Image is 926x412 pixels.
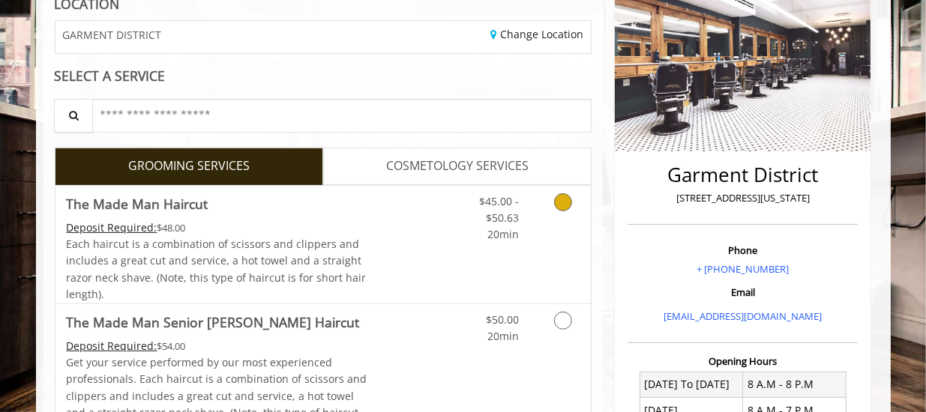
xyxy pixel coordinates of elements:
[640,372,743,397] td: [DATE] To [DATE]
[490,27,583,41] a: Change Location
[67,219,368,236] div: $48.00
[67,338,368,354] div: $54.00
[67,312,360,333] b: The Made Man Senior [PERSON_NAME] Haircut
[631,190,854,206] p: [STREET_ADDRESS][US_STATE]
[128,157,250,176] span: GROOMING SERVICES
[67,193,208,214] b: The Made Man Haircut
[55,69,592,83] div: SELECT A SERVICE
[67,220,157,234] span: This service needs some Advance to be paid before we block your appointment
[67,237,367,301] span: Each haircut is a combination of scissors and clippers and includes a great cut and service, a ho...
[54,99,93,133] button: Service Search
[631,164,854,186] h2: Garment District
[628,356,858,366] h3: Opening Hours
[479,194,519,225] span: $45.00 - $50.63
[67,339,157,353] span: This service needs some Advance to be paid before we block your appointment
[697,262,789,276] a: + [PHONE_NUMBER]
[664,309,822,323] a: [EMAIL_ADDRESS][DOMAIN_NAME]
[486,312,519,327] span: $50.00
[631,287,854,297] h3: Email
[743,372,847,397] td: 8 A.M - 8 P.M
[631,245,854,255] h3: Phone
[487,227,519,241] span: 20min
[386,157,529,176] span: COSMETOLOGY SERVICES
[487,329,519,343] span: 20min
[63,29,162,40] span: GARMENT DISTRICT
